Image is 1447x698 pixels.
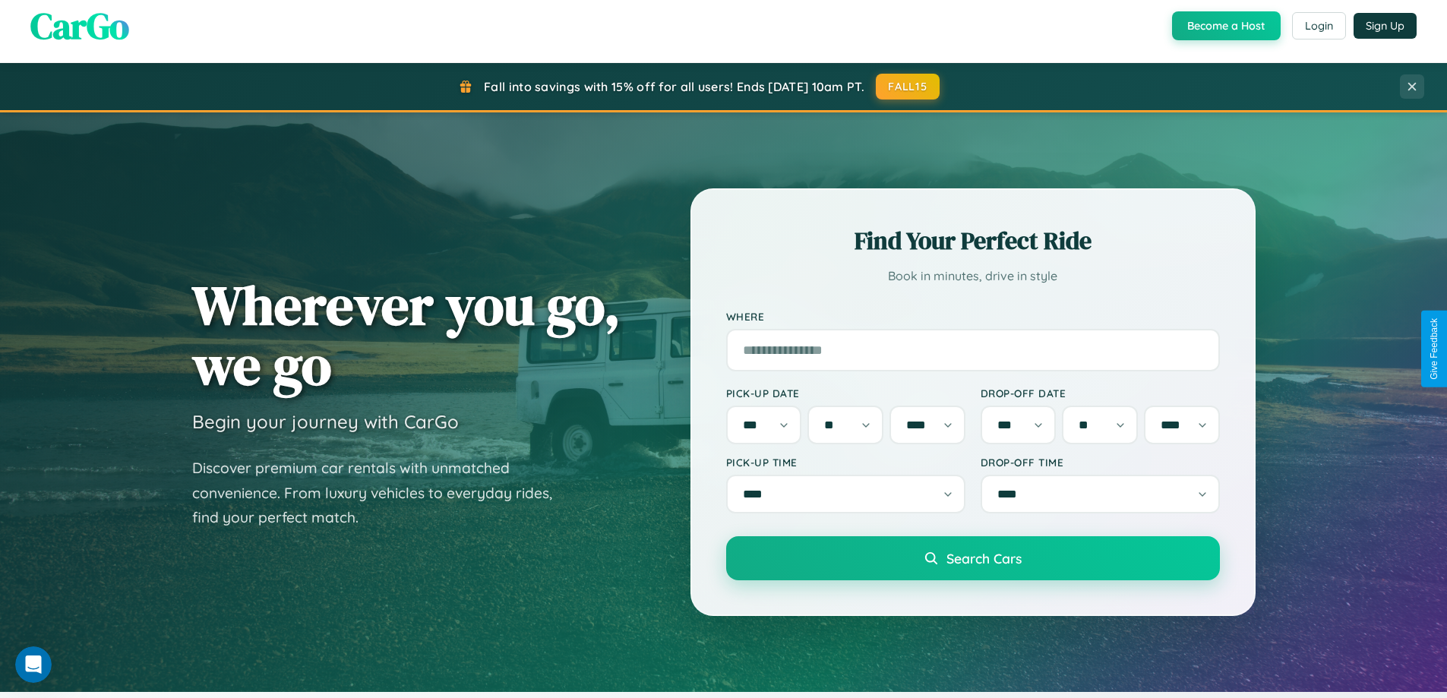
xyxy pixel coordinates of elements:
button: FALL15 [876,74,940,99]
h3: Begin your journey with CarGo [192,410,459,433]
h1: Wherever you go, we go [192,275,621,395]
button: Become a Host [1172,11,1281,40]
button: Sign Up [1354,13,1417,39]
label: Drop-off Time [981,456,1220,469]
p: Book in minutes, drive in style [726,265,1220,287]
label: Where [726,310,1220,323]
span: CarGo [30,1,129,51]
label: Pick-up Time [726,456,965,469]
p: Discover premium car rentals with unmatched convenience. From luxury vehicles to everyday rides, ... [192,456,572,530]
iframe: Intercom live chat [15,646,52,683]
span: Search Cars [946,550,1022,567]
span: Fall into savings with 15% off for all users! Ends [DATE] 10am PT. [484,79,864,94]
label: Drop-off Date [981,387,1220,400]
button: Search Cars [726,536,1220,580]
div: Give Feedback [1429,318,1439,380]
button: Login [1292,12,1346,39]
h2: Find Your Perfect Ride [726,224,1220,257]
label: Pick-up Date [726,387,965,400]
